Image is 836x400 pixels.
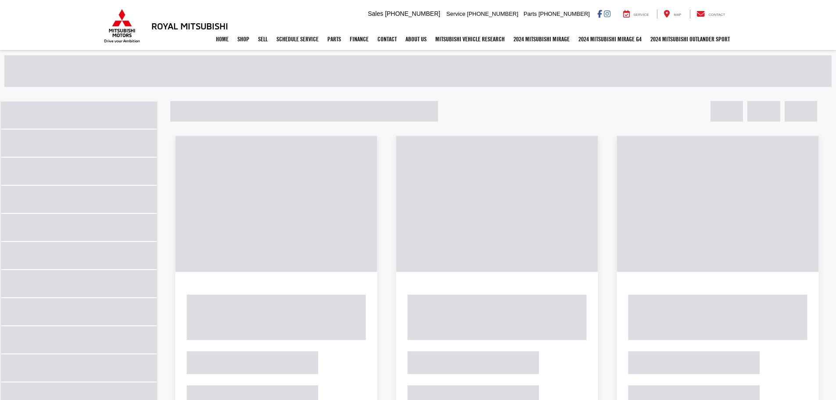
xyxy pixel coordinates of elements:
img: Mitsubishi [102,9,142,43]
a: Contact [373,28,401,50]
a: Home [212,28,233,50]
span: Parts [524,11,537,17]
span: [PHONE_NUMBER] [538,11,590,17]
a: 2024 Mitsubishi Mirage [509,28,574,50]
span: [PHONE_NUMBER] [385,10,440,17]
a: About Us [401,28,431,50]
a: Mitsubishi Vehicle Research [431,28,509,50]
a: Contact [690,10,732,18]
span: Service [446,11,465,17]
a: Parts: Opens in a new tab [323,28,345,50]
a: Shop [233,28,254,50]
span: Map [674,13,681,17]
span: [PHONE_NUMBER] [467,11,518,17]
a: Service [617,10,656,18]
a: 2024 Mitsubishi Outlander SPORT [646,28,734,50]
a: Map [657,10,688,18]
a: Facebook: Click to visit our Facebook page [597,10,602,17]
h3: Royal Mitsubishi [151,21,228,31]
span: Service [634,13,649,17]
a: Schedule Service: Opens in a new tab [272,28,323,50]
a: 2024 Mitsubishi Mirage G4 [574,28,646,50]
span: Sales [368,10,383,17]
span: Contact [708,13,725,17]
a: Finance [345,28,373,50]
a: Sell [254,28,272,50]
a: Instagram: Click to visit our Instagram page [604,10,610,17]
